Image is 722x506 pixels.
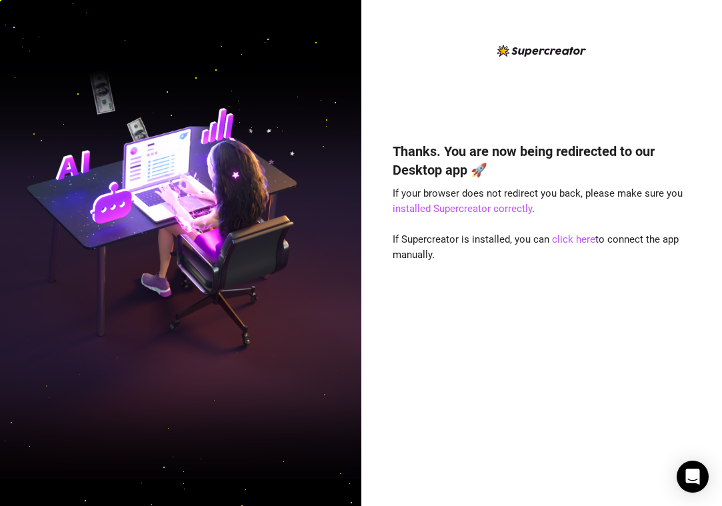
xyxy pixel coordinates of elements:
[393,187,683,215] span: If your browser does not redirect you back, please make sure you .
[393,142,690,179] h4: Thanks. You are now being redirected to our Desktop app 🚀
[497,45,586,57] img: logo-BBDzfeDw.svg
[393,203,532,215] a: installed Supercreator correctly
[552,233,595,245] a: click here
[677,461,709,493] div: Open Intercom Messenger
[393,233,679,261] span: If Supercreator is installed, you can to connect the app manually.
